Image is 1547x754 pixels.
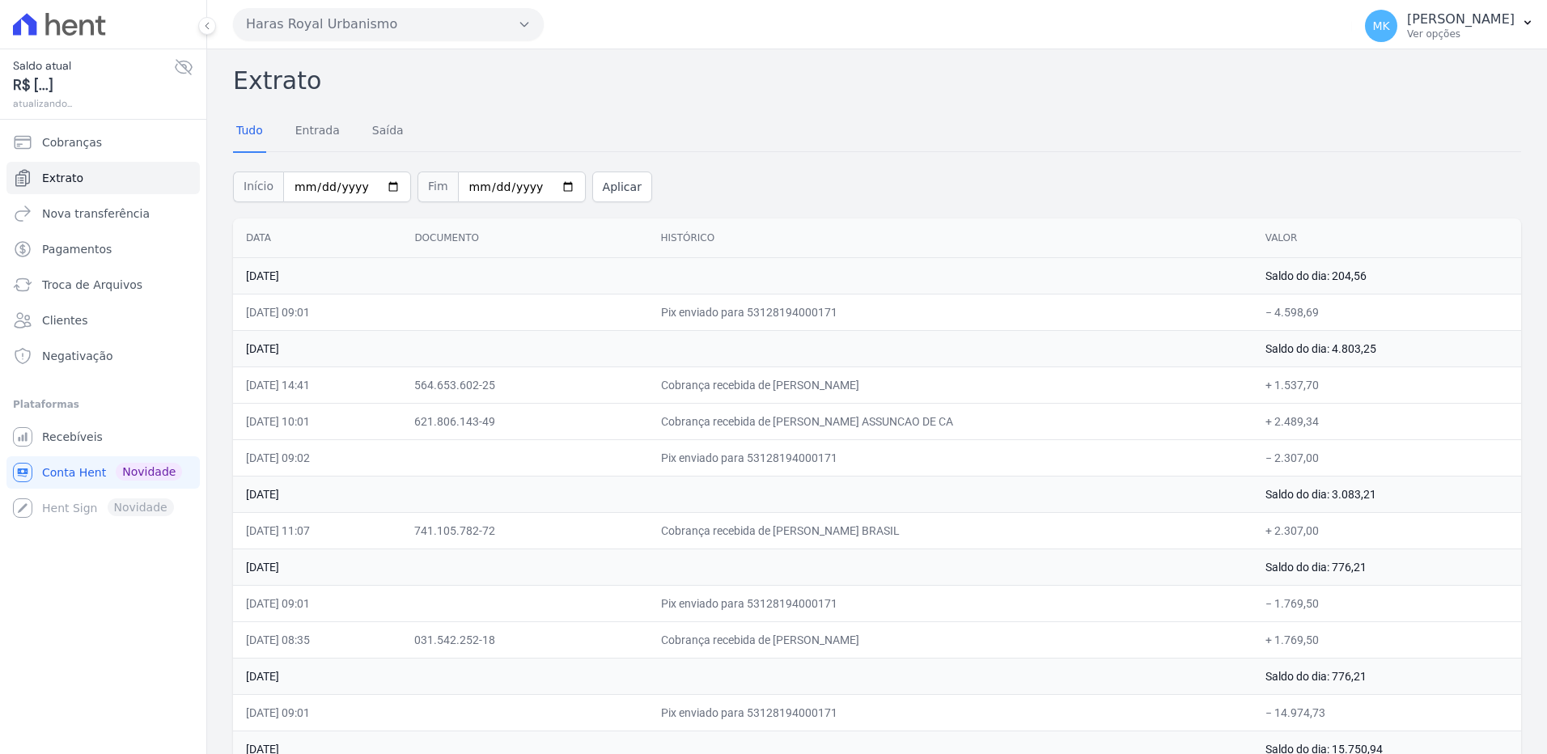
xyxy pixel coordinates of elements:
span: MK [1372,20,1389,32]
td: Pix enviado para 53128194000171 [648,694,1252,731]
td: [DATE] [233,257,1252,294]
p: Ver opções [1407,28,1515,40]
td: [DATE] 14:41 [233,366,401,403]
a: Saída [369,111,407,153]
td: [DATE] [233,330,1252,366]
td: Pix enviado para 53128194000171 [648,585,1252,621]
td: Saldo do dia: 776,21 [1252,658,1521,694]
td: Saldo do dia: 3.083,21 [1252,476,1521,512]
span: Extrato [42,170,83,186]
span: Saldo atual [13,57,174,74]
a: Cobranças [6,126,200,159]
button: Haras Royal Urbanismo [233,8,544,40]
th: Data [233,218,401,258]
h2: Extrato [233,62,1521,99]
a: Tudo [233,111,266,153]
td: [DATE] 11:07 [233,512,401,549]
a: Extrato [6,162,200,194]
td: 031.542.252-18 [401,621,647,658]
td: Saldo do dia: 4.803,25 [1252,330,1521,366]
td: − 2.307,00 [1252,439,1521,476]
span: Negativação [42,348,113,364]
span: Troca de Arquivos [42,277,142,293]
span: Pagamentos [42,241,112,257]
a: Pagamentos [6,233,200,265]
a: Clientes [6,304,200,337]
a: Negativação [6,340,200,372]
p: [PERSON_NAME] [1407,11,1515,28]
td: 621.806.143-49 [401,403,647,439]
span: atualizando... [13,96,174,111]
td: − 1.769,50 [1252,585,1521,621]
td: [DATE] 09:01 [233,294,401,330]
td: Cobrança recebida de [PERSON_NAME] ASSUNCAO DE CA [648,403,1252,439]
span: Nova transferência [42,205,150,222]
button: Aplicar [592,172,652,202]
td: Pix enviado para 53128194000171 [648,439,1252,476]
span: Novidade [116,463,182,481]
a: Troca de Arquivos [6,269,200,301]
td: [DATE] 09:02 [233,439,401,476]
a: Recebíveis [6,421,200,453]
td: 741.105.782-72 [401,512,647,549]
nav: Sidebar [13,126,193,524]
td: [DATE] [233,549,1252,585]
th: Histórico [648,218,1252,258]
td: Pix enviado para 53128194000171 [648,294,1252,330]
td: 564.653.602-25 [401,366,647,403]
td: Cobrança recebida de [PERSON_NAME] [648,621,1252,658]
td: + 2.307,00 [1252,512,1521,549]
td: Cobrança recebida de [PERSON_NAME] [648,366,1252,403]
td: [DATE] [233,658,1252,694]
span: Início [233,172,283,202]
span: Conta Hent [42,464,106,481]
td: Saldo do dia: 204,56 [1252,257,1521,294]
span: Recebíveis [42,429,103,445]
span: Clientes [42,312,87,328]
td: [DATE] 10:01 [233,403,401,439]
span: Cobranças [42,134,102,150]
span: Fim [417,172,458,202]
a: Entrada [292,111,343,153]
td: [DATE] [233,476,1252,512]
td: + 1.769,50 [1252,621,1521,658]
td: − 14.974,73 [1252,694,1521,731]
span: R$ [...] [13,74,174,96]
td: Saldo do dia: 776,21 [1252,549,1521,585]
th: Valor [1252,218,1521,258]
td: [DATE] 08:35 [233,621,401,658]
button: MK [PERSON_NAME] Ver opções [1352,3,1547,49]
td: [DATE] 09:01 [233,585,401,621]
td: + 1.537,70 [1252,366,1521,403]
th: Documento [401,218,647,258]
td: − 4.598,69 [1252,294,1521,330]
td: [DATE] 09:01 [233,694,401,731]
a: Nova transferência [6,197,200,230]
td: Cobrança recebida de [PERSON_NAME] BRASIL [648,512,1252,549]
a: Conta Hent Novidade [6,456,200,489]
div: Plataformas [13,395,193,414]
td: + 2.489,34 [1252,403,1521,439]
